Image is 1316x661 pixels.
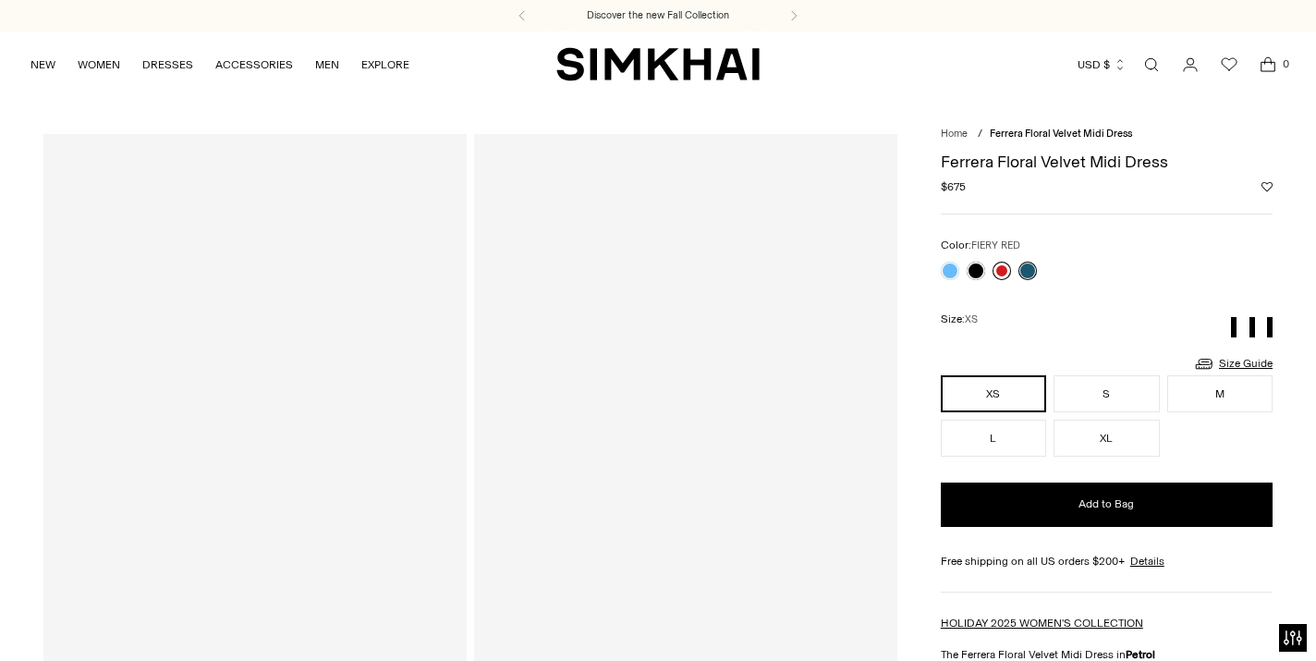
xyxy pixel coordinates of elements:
span: 0 [1277,55,1294,72]
a: HOLIDAY 2025 WOMEN'S COLLECTION [941,617,1143,630]
span: Add to Bag [1078,496,1134,512]
h1: Ferrera Floral Velvet Midi Dress [941,153,1273,170]
button: USD $ [1078,44,1127,85]
span: FIERY RED [971,239,1020,251]
button: Add to Wishlist [1261,181,1273,192]
a: ACCESSORIES [215,44,293,85]
a: WOMEN [78,44,120,85]
button: XS [941,375,1046,412]
a: Go to the account page [1172,46,1209,83]
button: L [941,420,1046,457]
a: Home [941,128,968,140]
span: Ferrera Floral Velvet Midi Dress [990,128,1132,140]
a: Details [1130,553,1164,569]
span: $675 [941,178,966,195]
span: XS [965,313,978,325]
a: DRESSES [142,44,193,85]
a: NEW [30,44,55,85]
iframe: Sign Up via Text for Offers [15,591,186,646]
a: Wishlist [1211,46,1248,83]
label: Color: [941,237,1020,254]
a: Size Guide [1193,352,1273,375]
button: Add to Bag [941,483,1273,527]
button: S [1054,375,1159,412]
a: EXPLORE [361,44,409,85]
label: Size: [941,311,978,328]
a: Open search modal [1133,46,1170,83]
a: Open cart modal [1249,46,1286,83]
a: SIMKHAI [556,46,760,82]
div: / [978,127,982,142]
a: Discover the new Fall Collection [587,8,729,23]
nav: breadcrumbs [941,127,1273,142]
button: XL [1054,420,1159,457]
strong: Petrol [1126,648,1155,661]
a: MEN [315,44,339,85]
div: Free shipping on all US orders $200+ [941,553,1273,569]
button: M [1167,375,1273,412]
